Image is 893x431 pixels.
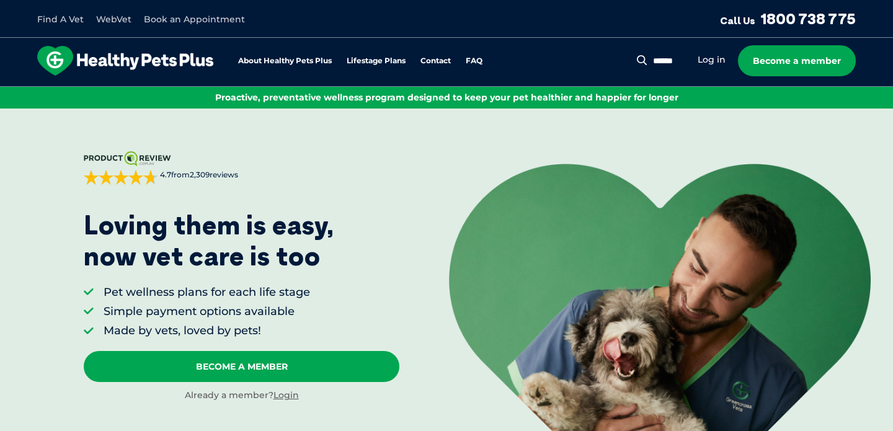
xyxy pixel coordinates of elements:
[158,170,238,180] span: from
[104,285,310,300] li: Pet wellness plans for each life stage
[190,170,238,179] span: 2,309 reviews
[96,14,131,25] a: WebVet
[634,54,650,66] button: Search
[144,14,245,25] a: Book an Appointment
[215,92,678,103] span: Proactive, preventative wellness program designed to keep your pet healthier and happier for longer
[347,57,406,65] a: Lifestage Plans
[160,170,171,179] strong: 4.7
[466,57,482,65] a: FAQ
[698,54,726,66] a: Log in
[420,57,451,65] a: Contact
[738,45,856,76] a: Become a member
[104,323,310,339] li: Made by vets, loved by pets!
[37,14,84,25] a: Find A Vet
[84,351,399,382] a: Become A Member
[273,389,299,401] a: Login
[104,304,310,319] li: Simple payment options available
[238,57,332,65] a: About Healthy Pets Plus
[720,14,755,27] span: Call Us
[720,9,856,28] a: Call Us1800 738 775
[84,151,399,185] a: 4.7from2,309reviews
[37,46,213,76] img: hpp-logo
[84,389,399,402] div: Already a member?
[84,210,334,272] p: Loving them is easy, now vet care is too
[84,170,158,185] div: 4.7 out of 5 stars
